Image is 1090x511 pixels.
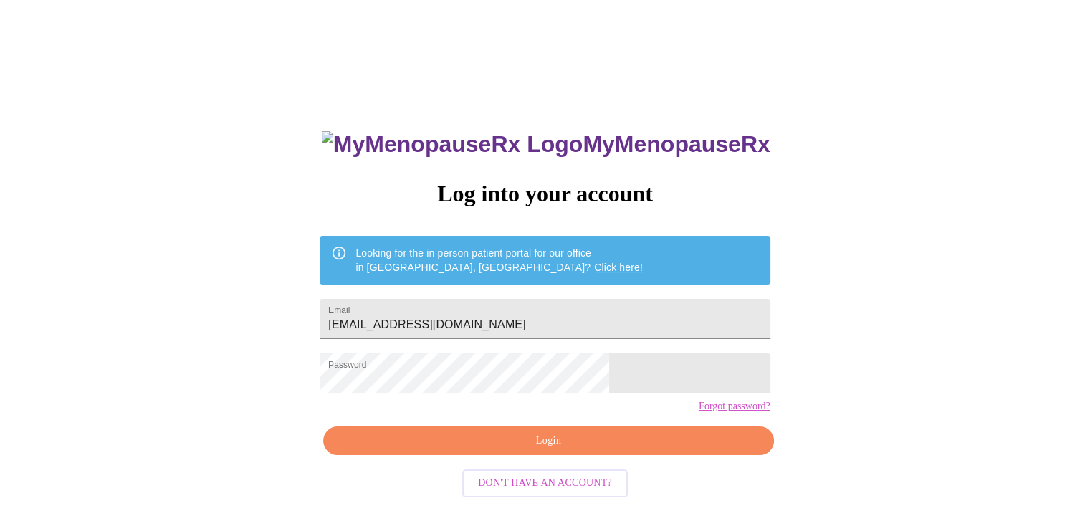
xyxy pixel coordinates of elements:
[340,432,757,450] span: Login
[459,476,631,488] a: Don't have an account?
[478,474,612,492] span: Don't have an account?
[320,181,770,207] h3: Log into your account
[462,469,628,497] button: Don't have an account?
[699,401,770,412] a: Forgot password?
[322,131,770,158] h3: MyMenopauseRx
[323,426,773,456] button: Login
[322,131,583,158] img: MyMenopauseRx Logo
[594,262,643,273] a: Click here!
[355,240,643,280] div: Looking for the in person patient portal for our office in [GEOGRAPHIC_DATA], [GEOGRAPHIC_DATA]?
